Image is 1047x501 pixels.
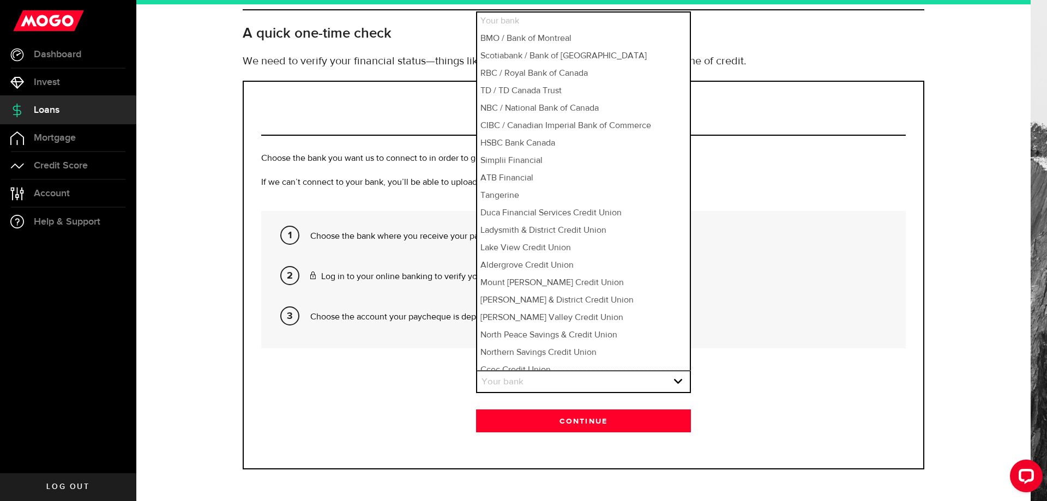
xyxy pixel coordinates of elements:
[477,239,690,257] li: Lake View Credit Union
[477,100,690,117] li: NBC / National Bank of Canada
[243,53,924,70] p: We need to verify your financial status—things like your income and ability to pay back your line...
[1001,455,1047,501] iframe: LiveChat chat widget
[476,409,691,432] button: Continue
[34,105,59,115] span: Loans
[477,344,690,361] li: Northern Savings Credit Union
[34,77,60,87] span: Invest
[477,170,690,187] li: ATB Financial
[34,217,100,227] span: Help & Support
[261,152,906,165] p: Choose the bank you want us to connect to in order to get your bank statements. It only takes a f...
[243,25,924,43] h2: A quick one-time check
[46,483,89,491] span: Log out
[477,371,690,392] a: expand select
[477,257,690,274] li: Aldergrove Credit Union
[477,30,690,47] li: BMO / Bank of Montreal
[477,361,690,379] li: Ccec Credit Union
[34,161,88,171] span: Credit Score
[477,135,690,152] li: HSBC Bank Canada
[261,82,906,136] h3: Bank verification
[34,189,70,198] span: Account
[261,176,906,189] p: If we can’t connect to your bank, you’ll be able to upload your statements manually.
[477,82,690,100] li: TD / TD Canada Trust
[477,65,690,82] li: RBC / Royal Bank of Canada
[310,230,898,243] p: Choose the bank where you receive your paycheques.
[477,292,690,309] li: [PERSON_NAME] & District Credit Union
[477,204,690,222] li: Duca Financial Services Credit Union
[310,270,898,283] p: Log in to your online banking to verify your financial status.
[477,13,690,30] li: Your bank
[34,50,81,59] span: Dashboard
[34,133,76,143] span: Mortgage
[477,187,690,204] li: Tangerine
[310,311,898,324] p: Choose the account your paycheque is deposited into.
[477,274,690,292] li: Mount [PERSON_NAME] Credit Union
[477,327,690,344] li: North Peace Savings & Credit Union
[477,309,690,327] li: [PERSON_NAME] Valley Credit Union
[477,152,690,170] li: Simplii Financial
[477,222,690,239] li: Ladysmith & District Credit Union
[477,117,690,135] li: CIBC / Canadian Imperial Bank of Commerce
[477,47,690,65] li: Scotiabank / Bank of [GEOGRAPHIC_DATA]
